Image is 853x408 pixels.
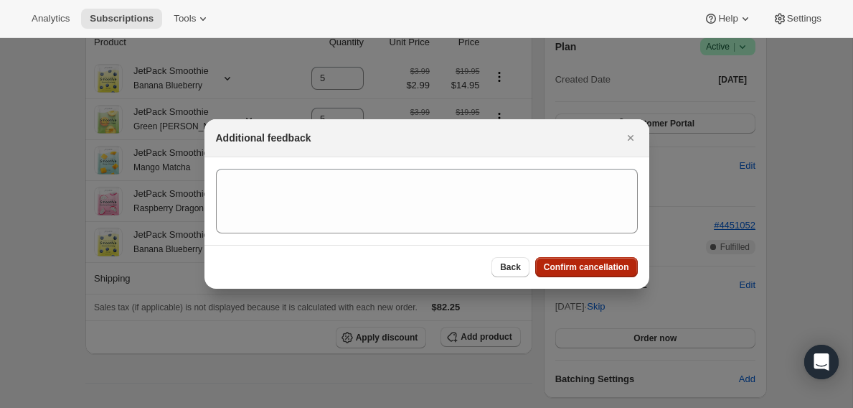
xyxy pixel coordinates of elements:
[718,13,737,24] span: Help
[804,345,839,379] div: Open Intercom Messenger
[621,128,641,148] button: Close
[216,131,311,145] h2: Additional feedback
[787,13,821,24] span: Settings
[32,13,70,24] span: Analytics
[764,9,830,29] button: Settings
[535,257,638,277] button: Confirm cancellation
[165,9,219,29] button: Tools
[500,261,521,273] span: Back
[90,13,154,24] span: Subscriptions
[23,9,78,29] button: Analytics
[81,9,162,29] button: Subscriptions
[174,13,196,24] span: Tools
[491,257,529,277] button: Back
[695,9,760,29] button: Help
[544,261,629,273] span: Confirm cancellation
